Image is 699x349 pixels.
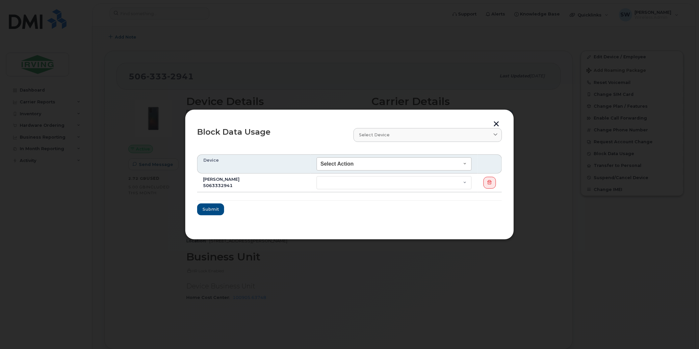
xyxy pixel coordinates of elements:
button: Delete [483,177,496,189]
span: Submit [202,206,219,212]
button: Submit [197,203,224,215]
span: Select device [359,132,390,138]
span: 5063332941 [203,183,233,188]
span: [PERSON_NAME] [203,177,240,182]
div: Block Data Usage [193,124,349,146]
a: Select device [353,128,502,142]
th: Device [197,154,311,174]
